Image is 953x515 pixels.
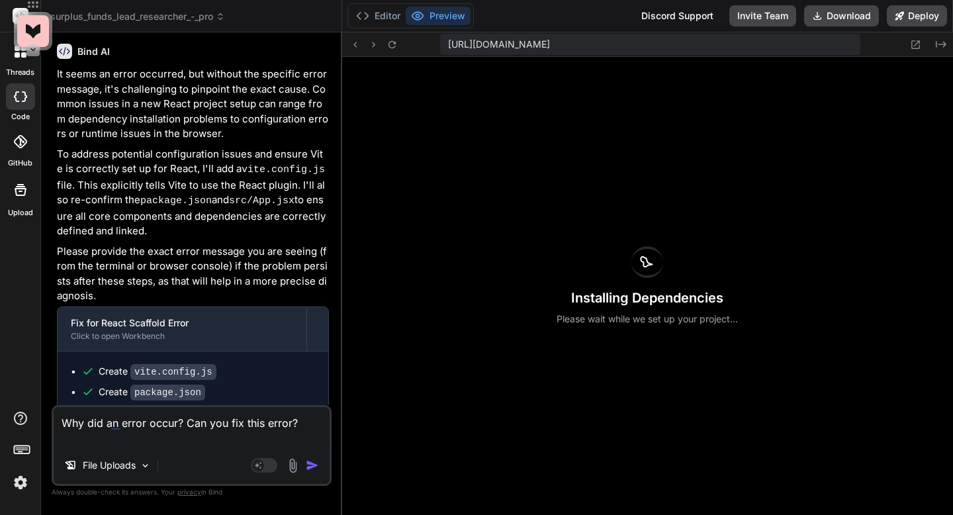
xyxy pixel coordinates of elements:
div: Create [99,385,205,399]
code: package.json [140,195,212,207]
img: Pick Models [140,460,151,471]
code: vite.config.js [130,364,216,380]
button: Fix for React Scaffold ErrorClick to open Workbench [58,307,306,351]
button: Editor [351,7,406,25]
p: To address potential configuration issues and ensure Vite is correctly set up for React, I'll add... [57,147,329,239]
button: Preview [406,7,471,25]
button: Deploy [887,5,947,26]
p: Please provide the exact error message you are seeing (from the terminal or browser console) if t... [57,244,329,304]
img: attachment [285,458,300,473]
p: It seems an error occurred, but without the specific error message, it's challenging to pinpoint ... [57,67,329,142]
img: icon [306,459,319,472]
label: code [11,111,30,122]
code: vite.config.js [242,164,325,175]
h3: Installing Dependencies [557,289,738,307]
button: Download [804,5,879,26]
textarea: Why did an error occur? Can you fix this error? [54,407,330,447]
span: privacy [177,488,201,496]
div: Create [99,365,216,379]
div: Discord Support [633,5,721,26]
label: threads [6,67,34,78]
div: Fix for React Scaffold Error [71,316,293,330]
p: Always double-check its answers. Your in Bind [52,486,332,498]
div: Click to open Workbench [71,331,293,342]
span: surplus_funds_lead_researcher_-_pro [50,10,225,23]
img: settings [9,471,32,494]
label: GitHub [8,158,32,169]
code: package.json [130,385,205,400]
p: File Uploads [83,459,136,472]
button: Invite Team [729,5,796,26]
h6: Bind AI [77,45,110,58]
code: src/App.jsx [229,195,295,207]
label: Upload [8,207,33,218]
span: [URL][DOMAIN_NAME] [448,38,550,51]
p: Please wait while we set up your project... [557,312,738,326]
